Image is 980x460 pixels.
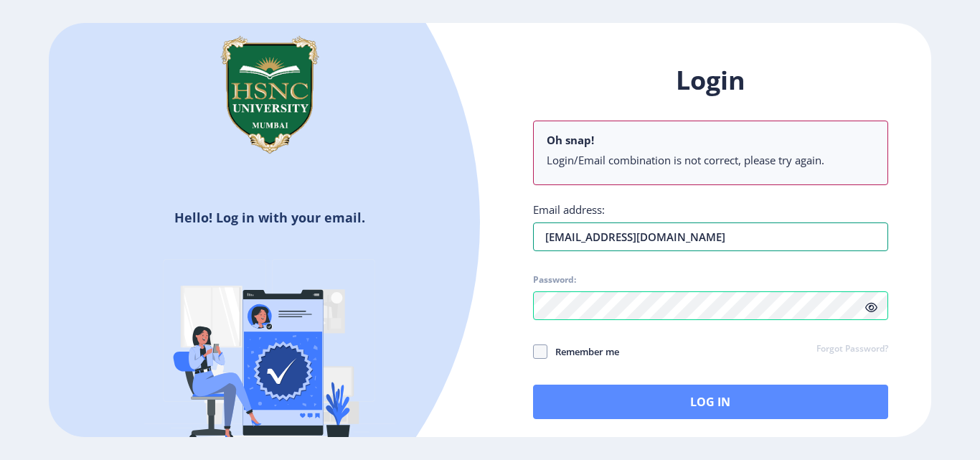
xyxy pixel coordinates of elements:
span: Remember me [547,343,619,360]
input: Email address [533,222,888,251]
img: hsnc.png [198,23,341,166]
b: Oh snap! [547,133,594,147]
h1: Login [533,63,888,98]
a: Forgot Password? [816,343,888,356]
label: Email address: [533,202,605,217]
label: Password: [533,274,576,286]
button: Log In [533,385,888,419]
li: Login/Email combination is not correct, please try again. [547,153,875,167]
